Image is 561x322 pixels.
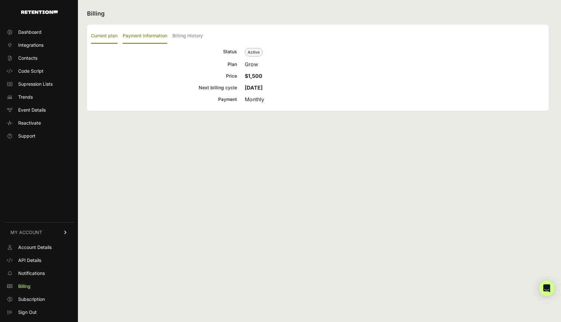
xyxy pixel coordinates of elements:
[4,79,74,89] a: Supression Lists
[18,81,53,87] span: Supression Lists
[18,296,45,303] span: Subscription
[18,133,35,139] span: Support
[245,95,545,103] div: Monthly
[4,281,74,291] a: Billing
[10,229,42,236] span: MY ACCOUNT
[21,10,58,14] img: Retention.com
[539,280,555,296] div: Open Intercom Messenger
[245,60,545,68] div: Grow
[4,66,74,76] a: Code Script
[4,307,74,317] a: Sign Out
[18,244,52,251] span: Account Details
[18,55,37,61] span: Contacts
[245,84,263,91] strong: [DATE]
[4,294,74,304] a: Subscription
[4,118,74,128] a: Reactivate
[18,309,37,316] span: Sign Out
[87,9,549,18] h2: Billing
[4,27,74,37] a: Dashboard
[18,94,33,100] span: Trends
[91,48,237,56] div: Status
[245,73,262,79] strong: $1,500
[18,120,41,126] span: Reactivate
[4,268,74,279] a: Notifications
[4,105,74,115] a: Event Details
[4,222,74,242] a: MY ACCOUNT
[4,92,74,102] a: Trends
[4,242,74,253] a: Account Details
[172,29,203,44] label: Billing History
[245,48,263,56] span: Active
[4,131,74,141] a: Support
[4,53,74,63] a: Contacts
[91,60,237,68] div: Plan
[91,72,237,80] div: Price
[18,283,31,290] span: Billing
[91,84,237,92] div: Next billing cycle
[18,270,45,277] span: Notifications
[18,257,41,264] span: API Details
[18,68,44,74] span: Code Script
[91,29,118,44] label: Current plan
[91,95,237,103] div: Payment
[18,42,44,48] span: Integrations
[18,29,42,35] span: Dashboard
[18,107,46,113] span: Event Details
[123,29,167,44] label: Payment Information
[4,255,74,266] a: API Details
[4,40,74,50] a: Integrations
